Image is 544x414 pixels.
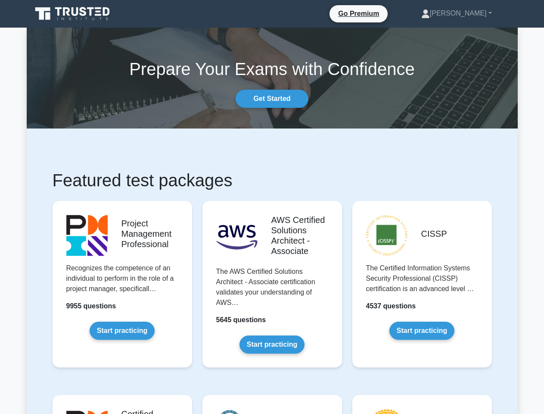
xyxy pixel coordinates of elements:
[401,5,513,22] a: [PERSON_NAME]
[389,322,454,340] a: Start practicing
[27,59,518,79] h1: Prepare Your Exams with Confidence
[90,322,155,340] a: Start practicing
[236,90,308,108] a: Get Started
[333,8,384,19] a: Go Premium
[239,336,305,354] a: Start practicing
[53,170,492,191] h1: Featured test packages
